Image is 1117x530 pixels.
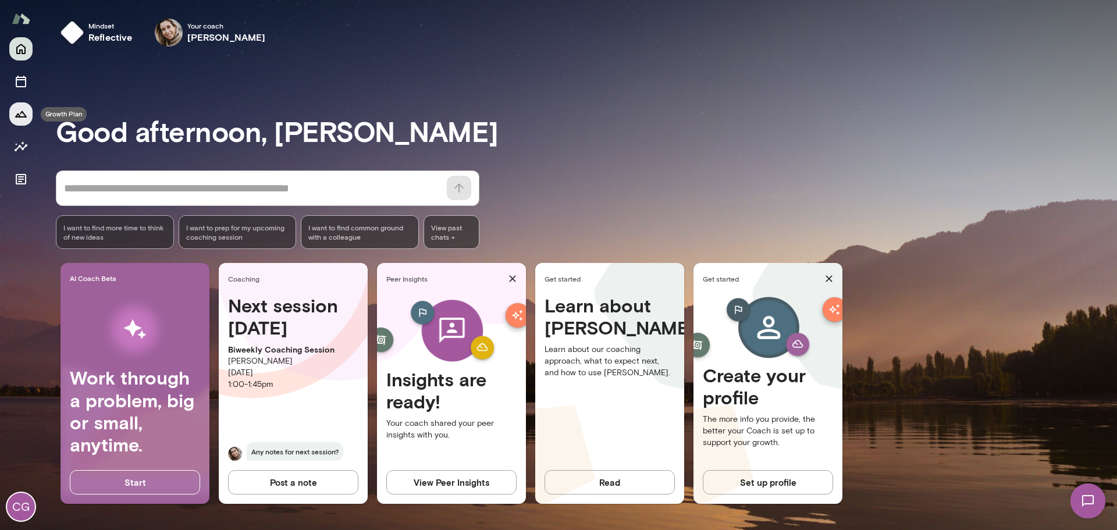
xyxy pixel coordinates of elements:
p: [PERSON_NAME] [228,355,358,367]
p: Learn about our coaching approach, what to expect next, and how to use [PERSON_NAME]. [545,344,675,379]
h6: reflective [88,30,133,44]
p: [DATE] [228,367,358,379]
img: peer-insights [395,294,508,368]
h4: Learn about [PERSON_NAME] [545,294,675,339]
img: AI Workflows [83,293,187,367]
img: Laura Demuth [155,19,183,47]
span: Peer Insights [386,274,504,283]
span: AI Coach Beta [70,273,205,283]
div: CG [7,493,35,521]
button: Set up profile [703,470,833,495]
img: mindset [61,21,84,44]
img: Mento [12,8,30,30]
div: Growth Plan [41,107,87,122]
button: Insights [9,135,33,158]
p: Biweekly Coaching Session [228,344,358,355]
button: Post a note [228,470,358,495]
button: Documents [9,168,33,191]
img: Laura [228,447,242,461]
h6: [PERSON_NAME] [187,30,266,44]
h4: Work through a problem, big or small, anytime. [70,367,200,456]
div: Laura DemuthYour coach[PERSON_NAME] [147,14,274,51]
span: Any notes for next session? [247,442,343,461]
span: Coaching [228,274,363,283]
h4: Next session [DATE] [228,294,358,339]
p: The more info you provide, the better your Coach is set up to support your growth. [703,414,833,449]
span: Mindset [88,21,133,30]
span: View past chats -> [424,215,479,249]
p: 1:00 - 1:45pm [228,379,358,390]
div: I want to prep for my upcoming coaching session [179,215,297,249]
p: Your coach shared your peer insights with you. [386,418,517,441]
span: Get started [545,274,680,283]
button: Home [9,37,33,61]
span: I want to prep for my upcoming coaching session [186,223,289,241]
h4: Insights are ready! [386,368,517,413]
div: I want to find common ground with a colleague [301,215,419,249]
h3: Good afternoon, [PERSON_NAME] [56,115,1117,147]
div: I want to find more time to think of new ideas [56,215,174,249]
button: Sessions [9,70,33,93]
span: Your coach [187,21,266,30]
button: View Peer Insights [386,470,517,495]
button: Mindsetreflective [56,14,142,51]
h4: Create your profile [703,364,833,409]
button: Growth Plan [9,102,33,126]
span: I want to find more time to think of new ideas [63,223,166,241]
span: I want to find common ground with a colleague [308,223,411,241]
img: Create profile [707,294,828,364]
button: Read [545,470,675,495]
button: Start [70,470,200,495]
span: Get started [703,274,820,283]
